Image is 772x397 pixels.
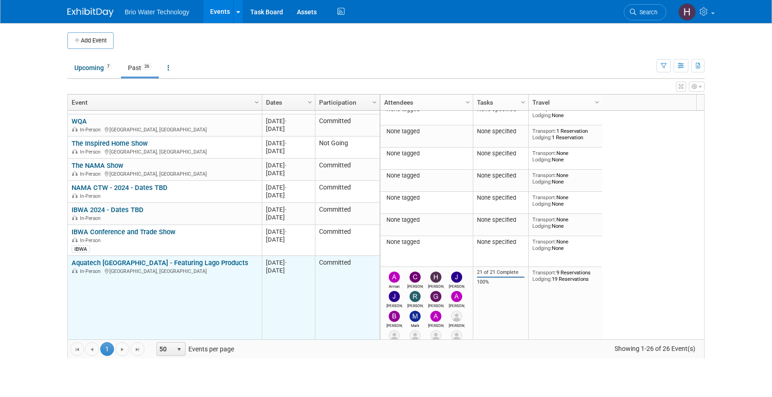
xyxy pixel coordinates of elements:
div: None specified [477,238,525,246]
div: [DATE] [266,125,311,133]
a: Go to the last page [131,342,145,356]
div: [DATE] [266,206,311,213]
img: Harry Mesak [678,3,696,21]
a: Column Settings [370,95,380,108]
span: Go to the previous page [88,346,96,353]
div: [DATE] [266,169,311,177]
span: - [285,228,287,235]
a: Search [624,4,666,20]
div: None None [532,238,599,252]
span: Lodging: [532,156,552,163]
a: Column Settings [519,95,529,108]
span: 26 [142,63,152,70]
span: Lodging: [532,223,552,229]
a: Event [72,95,256,110]
span: - [285,206,287,213]
a: Column Settings [252,95,262,108]
span: Events per page [145,342,243,356]
span: Transport: [532,172,556,178]
a: Go to the first page [70,342,84,356]
a: The Inspired Home Show [72,139,148,148]
td: Committed [315,181,380,203]
img: Harry Mesak [430,272,441,283]
a: Dates [266,95,309,110]
div: [DATE] [266,236,311,243]
span: Go to the last page [134,346,141,353]
div: [DATE] [266,147,311,155]
span: Transport: [532,238,556,245]
div: None None [532,216,599,230]
img: Walter Westphal [451,330,462,341]
span: - [285,259,287,266]
img: Arman Melkonian [389,272,400,283]
a: IBWA Conference and Trade Show [72,228,175,236]
span: Lodging: [532,112,552,119]
a: Column Settings [305,95,315,108]
span: Lodging: [532,245,552,251]
div: [GEOGRAPHIC_DATA], [GEOGRAPHIC_DATA] [72,148,258,155]
span: In-Person [80,268,103,274]
img: ExhibitDay [67,8,114,17]
a: The NAMA Show [72,161,123,170]
div: James Kang [449,283,465,289]
div: [GEOGRAPHIC_DATA], [GEOGRAPHIC_DATA] [72,170,258,178]
div: Angela Moyano [449,302,465,308]
span: 50 [157,343,173,356]
span: Column Settings [371,99,378,106]
img: Lisset Aldrete [430,330,441,341]
img: In-Person Event [72,193,78,198]
span: Column Settings [306,99,314,106]
img: Mark Melkonian [410,311,421,322]
div: [DATE] [266,228,311,236]
div: Arman Melkonian [386,283,403,289]
span: Column Settings [464,99,471,106]
div: None tagged [384,238,470,246]
img: In-Person Event [72,127,78,131]
img: Giancarlo Barzotti [430,291,441,302]
div: None specified [477,216,525,224]
div: Ernesto Esteban Kokovic [449,322,465,328]
span: - [285,162,287,169]
span: Transport: [532,128,556,134]
div: None None [532,106,599,119]
img: Brandye Gahagan [389,311,400,322]
span: Column Settings [519,99,527,106]
div: Cynthia Mendoza [407,283,423,289]
td: Not Going [315,136,380,159]
div: [DATE] [266,139,311,147]
div: None specified [477,128,525,135]
span: In-Person [80,171,103,177]
img: James Park [389,291,400,302]
a: Past26 [121,59,159,77]
div: None tagged [384,172,470,179]
div: Brandye Gahagan [386,322,403,328]
div: IBWA [72,245,90,253]
img: Jonathan Monroy [389,330,400,341]
div: [DATE] [266,267,311,274]
div: [GEOGRAPHIC_DATA], [GEOGRAPHIC_DATA] [72,267,258,275]
span: Transport: [532,216,556,223]
span: In-Person [80,127,103,133]
div: [DATE] [266,117,311,125]
div: None tagged [384,194,470,201]
span: Transport: [532,150,556,156]
span: Search [636,9,657,16]
a: Aquatech [GEOGRAPHIC_DATA] - Featuring Lago Products [72,259,248,267]
img: James Kang [451,272,462,283]
span: select [175,346,183,353]
div: Arturo Martinovich [428,322,444,328]
div: Mark Melkonian [407,322,423,328]
img: Cynthia Mendoza [410,272,421,283]
span: Brio Water Technology [125,8,189,16]
span: Lodging: [532,134,552,141]
div: 9 Reservations 19 Reservations [532,269,599,283]
span: Transport: [532,194,556,201]
span: Showing 1-26 of 26 Event(s) [606,342,704,355]
div: Ryan McMillin [407,302,423,308]
img: Ernesto Esteban Kokovic [451,311,462,322]
img: In-Person Event [72,268,78,273]
a: Tasks [477,95,522,110]
div: 21 of 21 Complete [477,269,525,276]
span: In-Person [80,215,103,221]
span: Column Settings [593,99,601,106]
